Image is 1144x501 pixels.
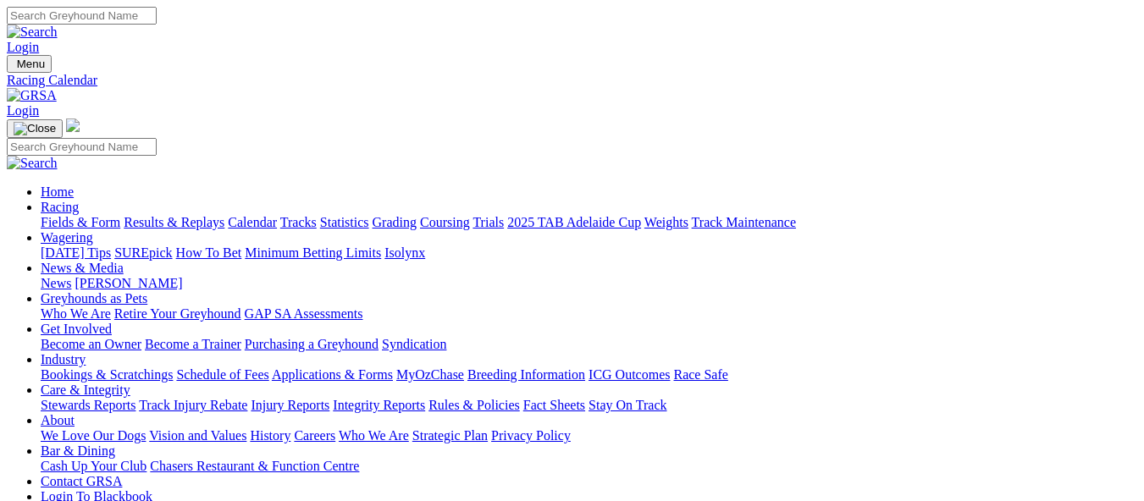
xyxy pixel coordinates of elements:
a: Become an Owner [41,337,141,351]
a: Applications & Forms [272,367,393,382]
a: Breeding Information [467,367,585,382]
a: Isolynx [384,245,425,260]
a: [PERSON_NAME] [75,276,182,290]
a: Tracks [280,215,317,229]
div: News & Media [41,276,1137,291]
a: ICG Outcomes [589,367,670,382]
div: About [41,428,1137,443]
a: Racing [41,200,79,214]
a: Industry [41,352,86,366]
a: Statistics [320,215,369,229]
a: Become a Trainer [145,337,241,351]
button: Toggle navigation [7,55,52,73]
a: Injury Reports [251,398,329,412]
a: Strategic Plan [412,428,488,443]
a: How To Bet [176,245,242,260]
a: Schedule of Fees [176,367,268,382]
a: Care & Integrity [41,383,130,397]
div: Care & Integrity [41,398,1137,413]
div: Racing [41,215,1137,230]
a: Stay On Track [589,398,666,412]
a: Bookings & Scratchings [41,367,173,382]
div: Wagering [41,245,1137,261]
a: Weights [644,215,688,229]
input: Search [7,138,157,156]
a: News & Media [41,261,124,275]
img: Close [14,122,56,135]
div: Get Involved [41,337,1137,352]
a: GAP SA Assessments [245,306,363,321]
a: Track Injury Rebate [139,398,247,412]
a: Greyhounds as Pets [41,291,147,306]
div: Bar & Dining [41,459,1137,474]
a: [DATE] Tips [41,245,111,260]
a: News [41,276,71,290]
a: Syndication [382,337,446,351]
a: Login [7,103,39,118]
a: Racing Calendar [7,73,1137,88]
a: Rules & Policies [428,398,520,412]
div: Greyhounds as Pets [41,306,1137,322]
a: Cash Up Your Club [41,459,146,473]
button: Toggle navigation [7,119,63,138]
img: Search [7,156,58,171]
a: Chasers Restaurant & Function Centre [150,459,359,473]
a: Minimum Betting Limits [245,245,381,260]
a: Calendar [228,215,277,229]
a: Retire Your Greyhound [114,306,241,321]
div: Industry [41,367,1137,383]
a: About [41,413,75,427]
a: Grading [373,215,417,229]
a: Purchasing a Greyhound [245,337,379,351]
a: Get Involved [41,322,112,336]
a: Bar & Dining [41,443,115,458]
a: Vision and Values [149,428,246,443]
a: Contact GRSA [41,474,122,488]
a: Integrity Reports [333,398,425,412]
a: Fields & Form [41,215,120,229]
img: Search [7,25,58,40]
a: Race Safe [673,367,727,382]
a: Coursing [420,215,470,229]
a: We Love Our Dogs [41,428,146,443]
a: Stewards Reports [41,398,135,412]
a: Home [41,184,74,199]
a: Track Maintenance [692,215,796,229]
a: Careers [294,428,335,443]
a: History [250,428,290,443]
a: Who We Are [41,306,111,321]
img: logo-grsa-white.png [66,118,80,132]
a: Fact Sheets [523,398,585,412]
a: Who We Are [339,428,409,443]
a: MyOzChase [396,367,464,382]
a: Privacy Policy [491,428,571,443]
a: Wagering [41,230,93,245]
a: SUREpick [114,245,172,260]
span: Menu [17,58,45,70]
input: Search [7,7,157,25]
img: GRSA [7,88,57,103]
a: Login [7,40,39,54]
a: Trials [473,215,504,229]
a: 2025 TAB Adelaide Cup [507,215,641,229]
a: Results & Replays [124,215,224,229]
